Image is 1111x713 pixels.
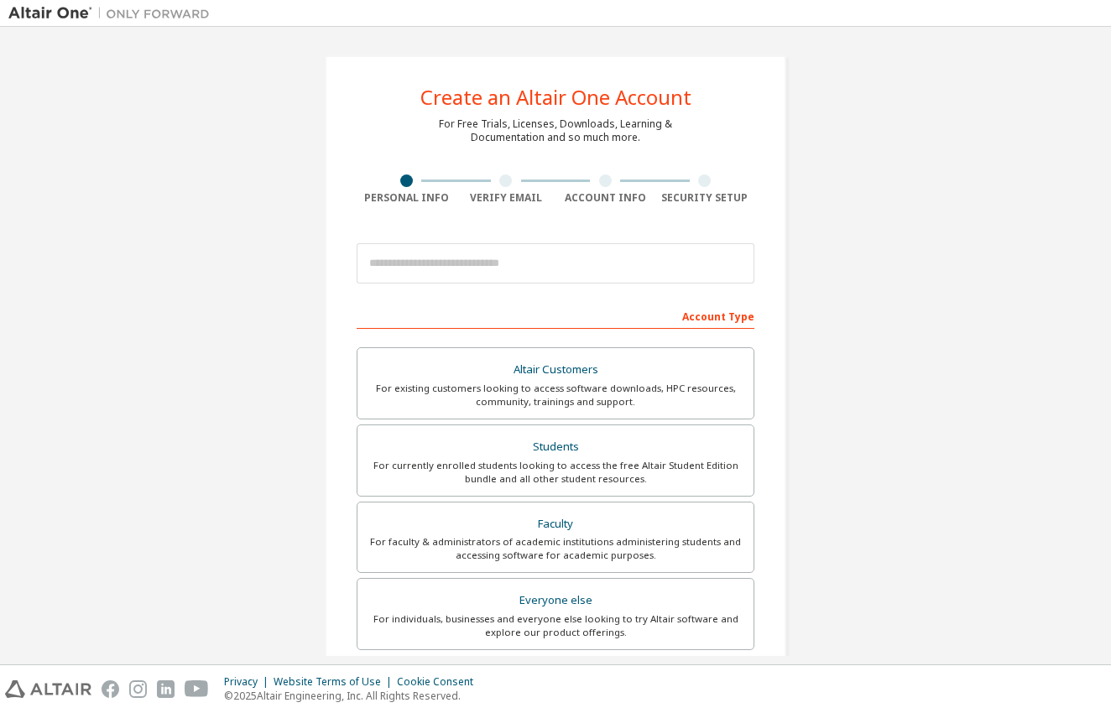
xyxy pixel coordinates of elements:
[357,191,456,205] div: Personal Info
[224,689,483,703] p: © 2025 Altair Engineering, Inc. All Rights Reserved.
[368,382,743,409] div: For existing customers looking to access software downloads, HPC resources, community, trainings ...
[224,675,274,689] div: Privacy
[555,191,655,205] div: Account Info
[368,513,743,536] div: Faculty
[357,302,754,329] div: Account Type
[368,535,743,562] div: For faculty & administrators of academic institutions administering students and accessing softwa...
[368,589,743,612] div: Everyone else
[420,87,691,107] div: Create an Altair One Account
[439,117,672,144] div: For Free Trials, Licenses, Downloads, Learning & Documentation and so much more.
[157,680,175,698] img: linkedin.svg
[5,680,91,698] img: altair_logo.svg
[655,191,755,205] div: Security Setup
[129,680,147,698] img: instagram.svg
[368,459,743,486] div: For currently enrolled students looking to access the free Altair Student Edition bundle and all ...
[368,435,743,459] div: Students
[274,675,397,689] div: Website Terms of Use
[102,680,119,698] img: facebook.svg
[368,612,743,639] div: For individuals, businesses and everyone else looking to try Altair software and explore our prod...
[8,5,218,22] img: Altair One
[397,675,483,689] div: Cookie Consent
[456,191,556,205] div: Verify Email
[368,358,743,382] div: Altair Customers
[185,680,209,698] img: youtube.svg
